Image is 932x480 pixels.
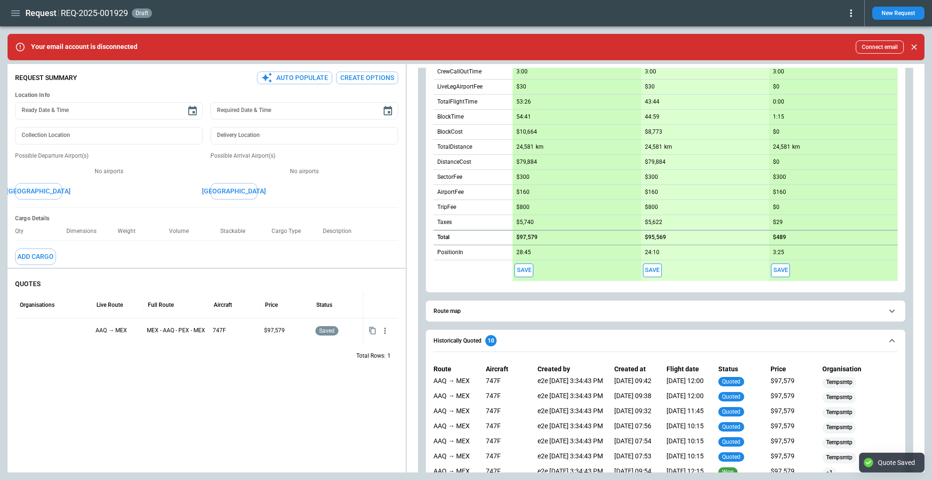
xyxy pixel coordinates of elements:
[434,338,482,344] h6: Historically Quoted
[516,159,537,166] p: $79,884
[792,143,800,151] p: km
[316,302,332,308] div: Status
[378,102,397,120] button: Choose date
[516,204,530,211] p: $800
[645,68,656,75] p: 3:00
[538,407,603,418] div: e2e [DATE] 3:34:43 PM
[516,113,531,120] p: 54:41
[437,98,477,106] p: TotalFlightTime
[667,467,707,479] div: [DATE] 12:15
[720,469,736,475] span: won
[15,280,398,288] p: QUOTES
[645,219,662,226] p: $5,622
[437,128,463,136] p: BlockCost
[336,72,398,84] button: Create Options
[434,365,474,373] p: Route
[387,352,391,360] p: 1
[872,7,924,20] button: New Request
[822,394,856,401] span: Tempsmtp
[614,452,655,464] div: [DATE] 07:53
[434,437,474,448] div: MEX → (positioning) → AAQ → (live) → PEX → (live) → MEX
[213,327,257,335] p: 747F
[486,452,526,464] div: 747F
[437,143,472,151] p: TotalDistance
[516,144,534,151] p: 24,581
[15,74,77,82] p: Request Summary
[822,379,856,386] span: Tempsmtp
[645,128,662,136] p: $8,773
[771,407,811,418] div: $97,579
[773,174,786,181] p: $300
[486,407,526,418] div: 747F
[667,407,707,418] div: [DATE] 11:45
[434,301,898,322] button: Route map
[210,152,398,160] p: Possible Arrival Airport(s)
[878,458,915,467] div: Quote Saved
[96,302,123,308] div: Live Route
[771,264,790,277] span: Save this aircraft quote and copy details to clipboard
[822,439,856,446] span: Tempsmtp
[323,228,359,235] p: Description
[516,128,537,136] p: $10,664
[214,302,232,308] div: Aircraft
[771,392,811,403] div: $97,579
[514,264,533,277] span: Save this aircraft quote and copy details to clipboard
[437,173,462,181] p: SectorFee
[434,467,474,479] div: MEX → (positioning) → AAQ → (live) → PEX → (live) → MEX
[437,113,464,121] p: BlockTime
[437,234,450,240] h6: Total
[367,325,378,336] button: Copy quote content
[614,365,655,373] p: Created at
[822,469,836,476] span: +1
[645,189,658,196] p: $160
[773,219,783,226] p: $29
[437,218,452,226] p: Taxes
[856,40,904,54] button: Connect email
[773,113,784,120] p: 1:15
[667,452,707,464] div: [DATE] 10:15
[645,204,658,211] p: $800
[210,168,398,176] p: No airports
[822,365,898,373] p: Organisation
[773,249,784,256] p: 3:25
[486,365,526,373] p: Aircraft
[437,188,464,196] p: AirportFee
[645,83,655,90] p: $30
[315,319,359,343] div: Saved
[536,143,544,151] p: km
[773,128,779,136] p: $0
[15,183,62,200] button: [GEOGRAPHIC_DATA]
[25,8,56,19] h1: Request
[437,158,471,166] p: DistanceCost
[434,330,898,352] button: Historically Quoted10
[771,377,811,388] div: $97,579
[15,92,398,99] h6: Location Info
[645,144,662,151] p: 24,581
[614,437,655,448] div: [DATE] 07:54
[317,328,337,334] span: saved
[134,10,150,16] span: draft
[645,234,666,241] p: $95,569
[257,72,332,84] button: Auto Populate
[645,174,658,181] p: $300
[771,365,811,373] p: Price
[437,83,482,91] p: LiveLegAirportFee
[272,228,308,235] p: Cargo Type
[771,422,811,433] div: $97,579
[31,43,137,51] p: Your email account is disconnected
[643,264,662,277] span: Save this aircraft quote and copy details to clipboard
[614,422,655,433] div: [DATE] 07:56
[15,152,203,160] p: Possible Departure Airport(s)
[720,393,742,400] span: quoted
[66,228,104,235] p: Dimensions
[118,228,143,235] p: Weight
[486,467,526,479] div: 747F
[667,365,707,373] p: Flight date
[773,159,779,166] p: $0
[514,264,533,277] button: Save
[434,377,474,388] div: MEX → (positioning) → AAQ → (live) → PEX → (live) → MEX
[516,234,538,241] p: $97,579
[356,352,386,360] p: Total Rows:
[720,454,742,460] span: quoted
[771,264,790,277] button: Save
